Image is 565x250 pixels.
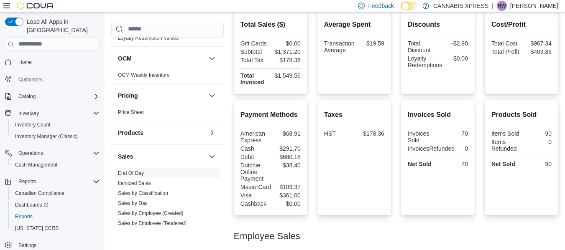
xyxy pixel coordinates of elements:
button: Reports [2,176,103,187]
strong: Net Sold [491,161,515,167]
div: Gift Cards [240,40,269,47]
span: Catalog [15,91,100,101]
span: Sales by Day [118,200,148,207]
span: Price Sheet [118,109,144,116]
div: American Express [240,130,269,144]
span: Inventory [15,108,100,118]
h2: Total Sales ($) [240,20,301,30]
span: Customers [18,76,43,83]
div: Total Profit [491,48,520,55]
h2: Cost/Profit [491,20,552,30]
div: Items Refunded [491,139,520,152]
a: Sales by Classification [118,190,168,196]
a: Home [15,57,35,67]
a: Itemized Sales [118,180,151,186]
button: Sales [118,152,205,161]
div: 70 [440,130,468,137]
h2: Products Sold [491,110,552,120]
div: $178.36 [272,57,301,63]
button: Products [118,129,205,137]
a: Canadian Compliance [12,188,68,198]
span: Reports [15,213,33,220]
div: Total Cost [491,40,520,47]
h2: Invoices Sold [408,110,468,120]
div: 90 [523,130,552,137]
span: Reports [18,178,36,185]
span: Reports [15,177,100,187]
div: $291.70 [272,145,301,152]
span: Home [18,59,32,66]
span: Settings [18,242,36,249]
div: Nathan Wilson [497,1,507,11]
div: $19.59 [358,40,384,47]
a: Dashboards [12,200,52,210]
button: [US_STATE] CCRS [8,222,103,234]
h3: OCM [118,54,132,63]
button: Inventory [15,108,42,118]
span: Inventory Count [12,120,100,130]
span: Sales by Classification [118,190,168,197]
div: Invoices Sold [408,130,436,144]
button: Operations [2,147,103,159]
span: Operations [18,150,43,157]
a: Customers [15,75,46,85]
img: Cova [17,2,54,10]
button: Sales [207,152,217,162]
a: Reports [12,212,36,222]
button: Canadian Compliance [8,187,103,199]
button: Cash Management [8,159,103,171]
div: $109.37 [274,184,301,190]
div: Debit [240,154,269,160]
div: $178.36 [356,130,384,137]
span: Cash Management [15,162,57,168]
div: MasterCard [240,184,271,190]
a: OCM Weekly Inventory [118,72,169,78]
a: End Of Day [118,170,144,176]
a: Inventory Manager (Classic) [12,131,81,141]
span: Cash Management [12,160,100,170]
div: Cashback [240,200,269,207]
div: HST [324,130,353,137]
a: Loyalty Redemption Values [118,35,179,41]
button: Inventory Count [8,119,103,131]
span: OCM Weekly Inventory [118,72,169,78]
button: Home [2,56,103,68]
div: $967.34 [523,40,552,47]
div: -$2.90 [440,40,468,47]
div: Total Tax [240,57,269,63]
h2: Taxes [324,110,384,120]
span: Canadian Compliance [12,188,100,198]
h2: Payment Methods [240,110,301,120]
h3: Pricing [118,91,138,100]
a: Sales by Employee (Created) [118,210,184,216]
p: [PERSON_NAME] [510,1,558,11]
button: Catalog [2,91,103,102]
button: Reports [8,211,103,222]
div: $361.00 [272,192,301,199]
span: Inventory Manager (Classic) [12,131,100,141]
button: Operations [15,148,46,158]
span: Sales by Employee (Tendered) [118,220,187,227]
div: 0 [523,139,552,145]
div: 90 [523,161,552,167]
span: Inventory Manager (Classic) [15,133,78,140]
span: Load All Apps in [GEOGRAPHIC_DATA] [23,18,100,34]
div: Subtotal [240,48,269,55]
span: Itemized Sales [118,180,151,187]
div: Pricing [111,107,224,121]
button: Pricing [207,91,217,101]
h2: Average Spent [324,20,384,30]
button: Products [207,128,217,138]
strong: Total Invoiced [240,72,264,86]
div: InvoicesRefunded [408,145,455,152]
div: $403.86 [523,48,552,55]
input: Dark Mode [401,2,418,10]
span: Washington CCRS [12,223,100,233]
div: Dutchie Online Payment [240,162,269,182]
div: 70 [440,161,468,167]
span: Dashboards [15,202,49,208]
div: $1,371.20 [272,48,301,55]
button: Catalog [15,91,39,101]
p: | [492,1,493,11]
